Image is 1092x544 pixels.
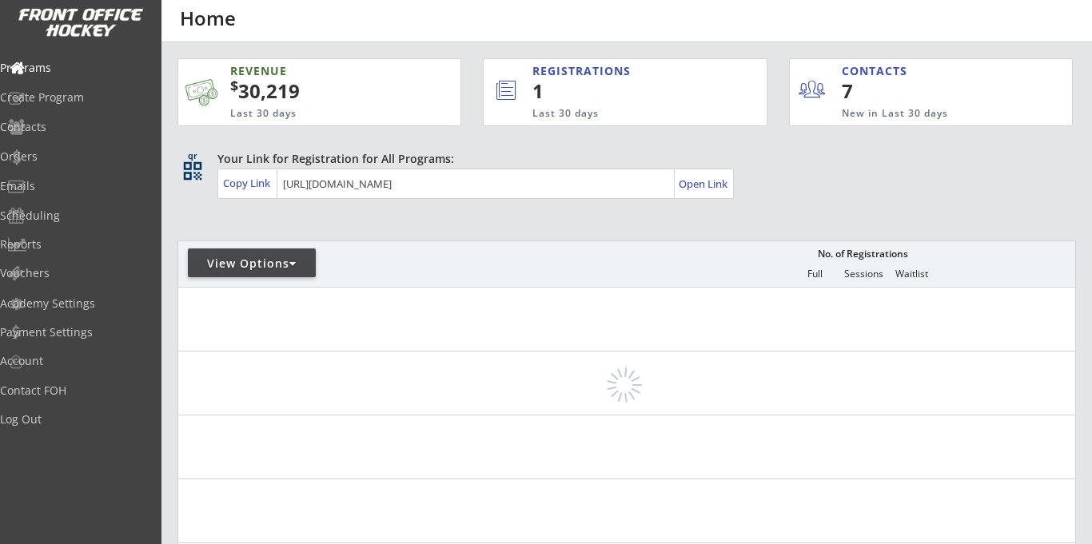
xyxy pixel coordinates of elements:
[532,107,702,121] div: Last 30 days
[839,268,887,280] div: Sessions
[532,63,698,79] div: REGISTRATIONS
[230,107,391,121] div: Last 30 days
[532,77,714,105] div: 1
[181,159,205,183] button: qr_code
[182,151,201,161] div: qr
[230,76,238,95] sup: $
[813,248,912,260] div: No. of Registrations
[217,151,1026,167] div: Your Link for Registration for All Programs:
[230,77,412,105] div: 30,219
[842,63,915,79] div: CONTACTS
[887,268,935,280] div: Waitlist
[842,77,940,105] div: 7
[679,177,729,191] div: Open Link
[679,173,729,195] a: Open Link
[842,107,998,121] div: New in Last 30 days
[791,268,839,280] div: Full
[230,63,391,79] div: REVENUE
[188,256,316,272] div: View Options
[223,176,273,190] div: Copy Link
